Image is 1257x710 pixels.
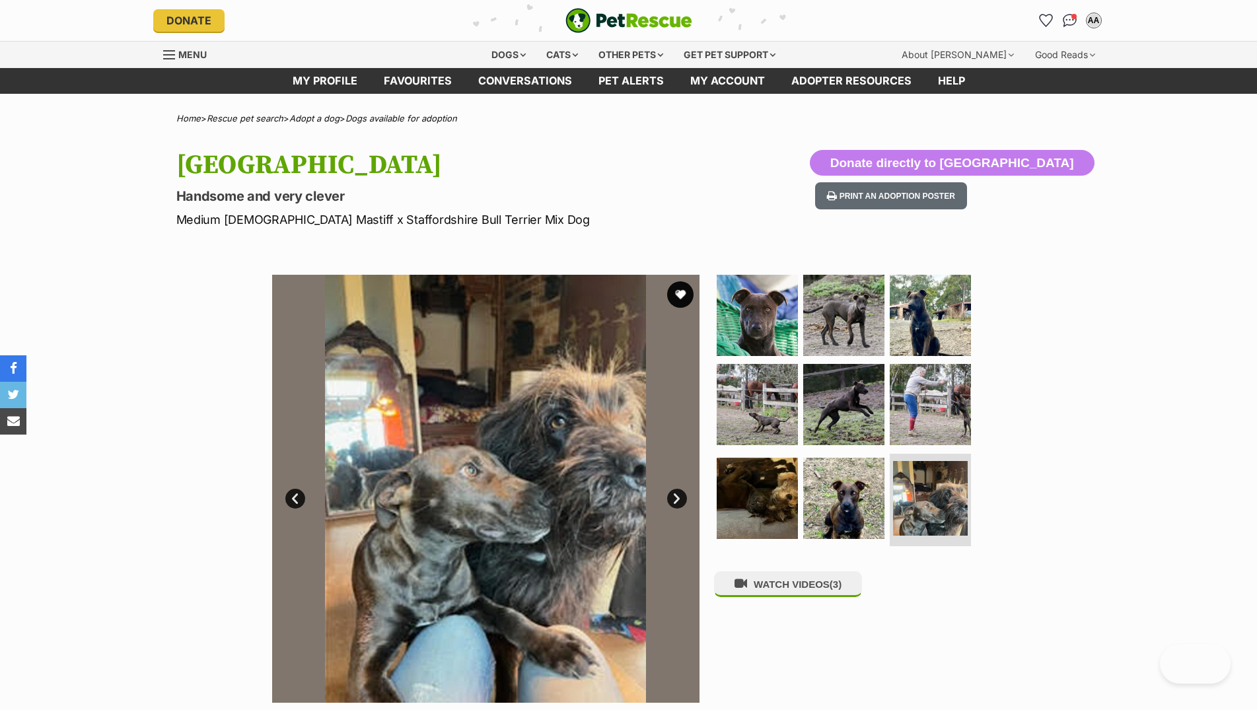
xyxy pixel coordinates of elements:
[667,281,694,308] button: favourite
[585,68,677,94] a: Pet alerts
[176,211,735,229] p: Medium [DEMOGRAPHIC_DATA] Mastiff x Staffordshire Bull Terrier Mix Dog
[674,42,785,68] div: Get pet support
[289,113,340,124] a: Adopt a dog
[1026,42,1104,68] div: Good Reads
[810,150,1095,176] button: Donate directly to [GEOGRAPHIC_DATA]
[803,458,884,539] img: Photo of Austria
[717,458,798,539] img: Photo of Austria
[589,42,672,68] div: Other pets
[893,461,968,536] img: Photo of Austria
[176,187,735,205] p: Handsome and very clever
[890,275,971,356] img: Photo of Austria
[815,182,967,209] button: Print an adoption poster
[143,114,1114,124] div: > > >
[176,150,735,180] h1: [GEOGRAPHIC_DATA]
[345,113,457,124] a: Dogs available for adoption
[565,8,692,33] a: PetRescue
[803,275,884,356] img: Photo of Austria
[717,275,798,356] img: Photo of Austria
[178,49,207,60] span: Menu
[1087,14,1100,27] div: AA
[667,489,687,509] a: Next
[176,113,201,124] a: Home
[925,68,978,94] a: Help
[371,68,465,94] a: Favourites
[1036,10,1104,31] ul: Account quick links
[1083,10,1104,31] button: My account
[163,42,216,65] a: Menu
[207,113,283,124] a: Rescue pet search
[1036,10,1057,31] a: Favourites
[778,68,925,94] a: Adopter resources
[565,8,692,33] img: logo-e224e6f780fb5917bec1dbf3a21bbac754714ae5b6737aabdf751b685950b380.svg
[714,571,862,597] button: WATCH VIDEOS(3)
[279,68,371,94] a: My profile
[892,42,1023,68] div: About [PERSON_NAME]
[271,275,700,703] img: Photo of Austria
[717,364,798,445] img: Photo of Austria
[1059,10,1081,31] a: Conversations
[677,68,778,94] a: My account
[153,9,225,32] a: Donate
[1160,644,1231,684] iframe: Help Scout Beacon - Open
[482,42,535,68] div: Dogs
[890,364,971,445] img: Photo of Austria
[803,364,884,445] img: Photo of Austria
[830,579,842,590] span: (3)
[537,42,587,68] div: Cats
[285,489,305,509] a: Prev
[465,68,585,94] a: conversations
[1063,14,1077,27] img: chat-41dd97257d64d25036548639549fe6c8038ab92f7586957e7f3b1b290dea8141.svg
